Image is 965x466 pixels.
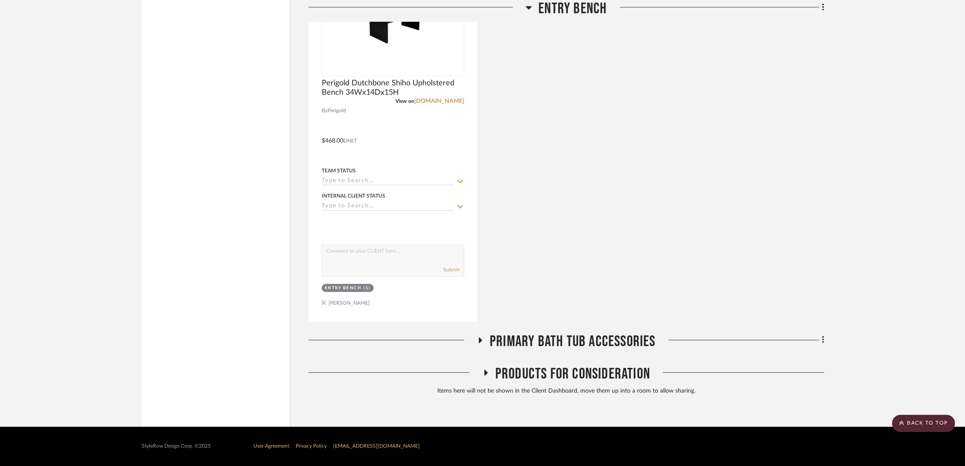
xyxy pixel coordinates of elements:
[322,203,454,211] input: Type to Search…
[443,266,459,274] button: Submit
[333,443,420,449] a: [EMAIL_ADDRESS][DOMAIN_NAME]
[142,443,211,449] div: StyleRow Design Corp. ©2025
[892,415,955,432] scroll-to-top-button: BACK TO TOP
[308,387,824,396] div: Items here will not be shown in the Client Dashboard, move them up into a room to allow sharing.
[325,285,362,291] div: Entry Bench
[322,192,385,200] div: Internal Client Status
[296,443,327,449] a: Privacy Policy
[490,332,656,351] span: Primary Bath Tub Accessories
[414,98,464,104] a: [DOMAIN_NAME]
[395,99,414,104] span: View on
[364,285,371,291] div: (1)
[322,107,328,115] span: By
[322,79,464,97] span: Perigold Dutchbone Shiho Upholstered Bench 34Wx14Dx15H
[253,443,289,449] a: User Agreement
[322,167,356,175] div: Team Status
[495,365,650,383] span: Products For Consideration
[322,178,454,186] input: Type to Search…
[328,107,346,115] span: Perigold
